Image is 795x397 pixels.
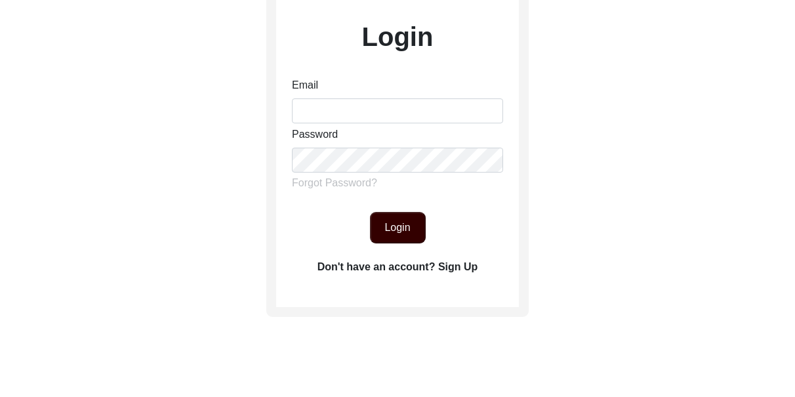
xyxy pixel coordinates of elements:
label: Forgot Password? [292,175,377,191]
label: Don't have an account? Sign Up [317,259,478,275]
label: Password [292,127,338,142]
label: Email [292,77,318,93]
button: Login [370,212,426,243]
label: Login [362,17,434,56]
